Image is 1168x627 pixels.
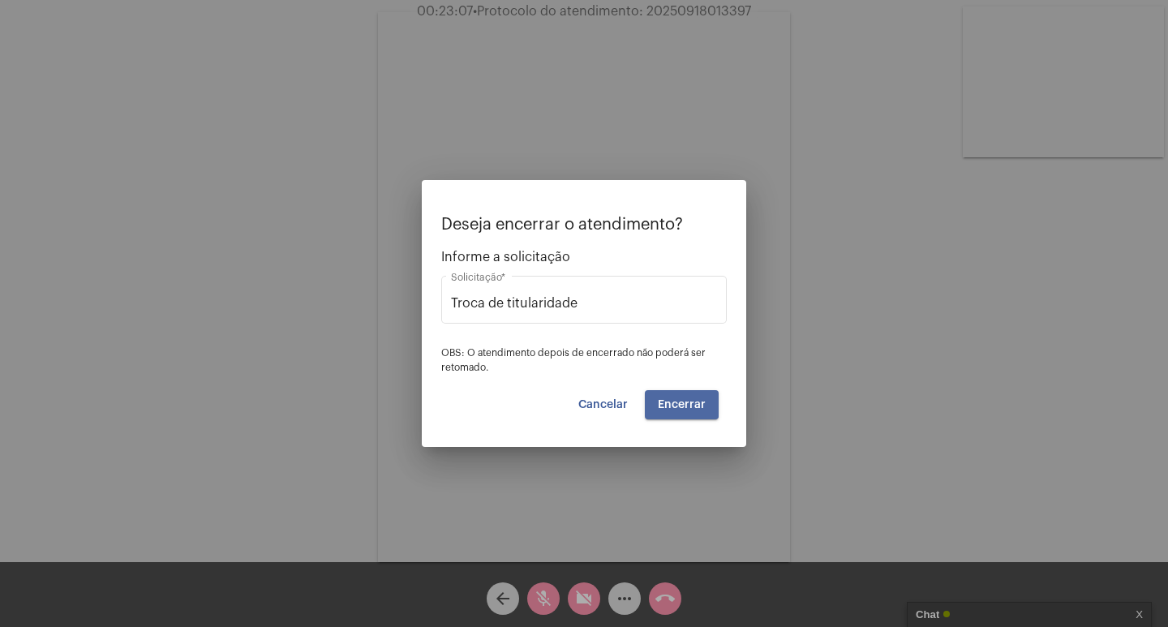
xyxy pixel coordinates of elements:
span: Cancelar [578,399,628,410]
button: Cancelar [565,390,641,419]
span: Encerrar [658,399,706,410]
span: Informe a solicitação [441,250,727,264]
p: Deseja encerrar o atendimento? [441,216,727,234]
button: Encerrar [645,390,719,419]
span: OBS: O atendimento depois de encerrado não poderá ser retomado. [441,348,706,372]
input: Buscar solicitação [451,296,717,311]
